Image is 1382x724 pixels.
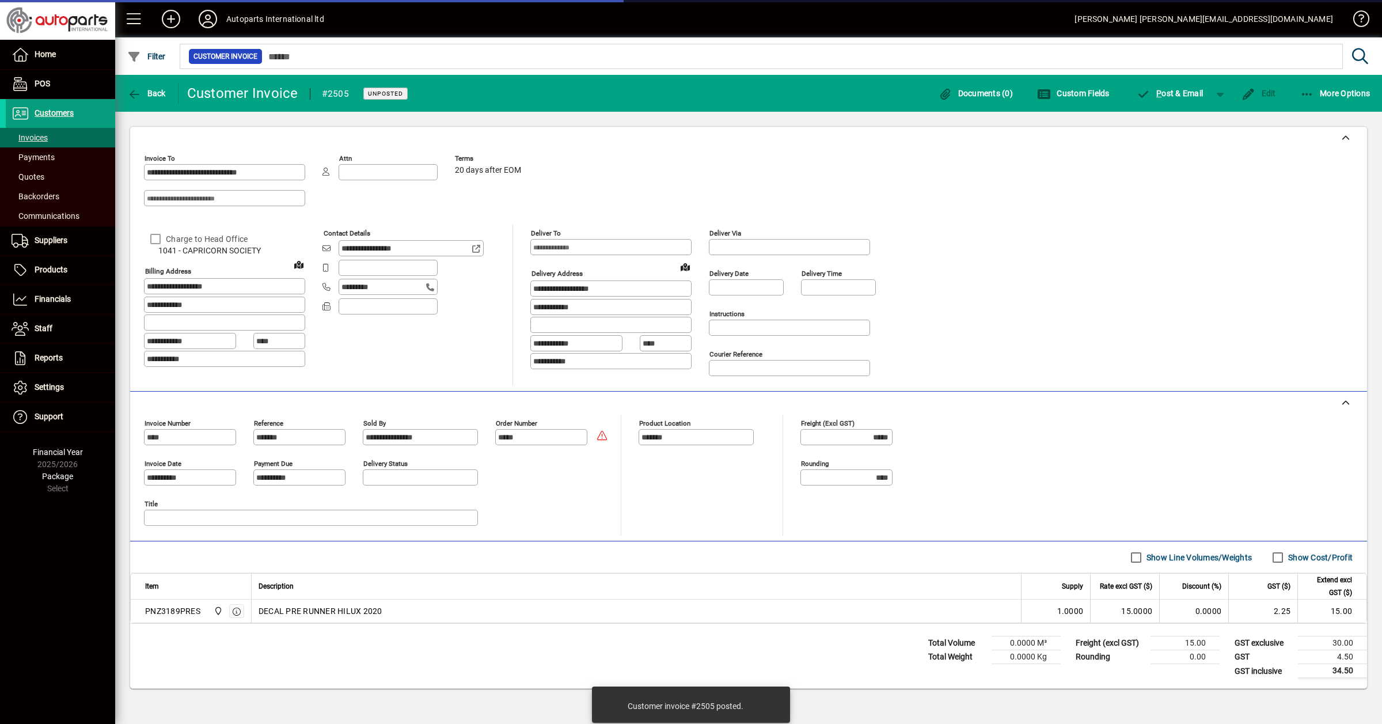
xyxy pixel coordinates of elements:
span: Reports [35,353,63,362]
span: Financials [35,294,71,304]
span: Products [35,265,67,274]
button: Edit [1239,83,1279,104]
span: GST ($) [1267,580,1290,593]
span: Quotes [12,172,44,181]
span: Custom Fields [1037,89,1110,98]
mat-label: Deliver via [709,229,741,237]
app-page-header-button: Back [115,83,179,104]
a: POS [6,70,115,98]
span: Documents (0) [938,89,1013,98]
a: View on map [676,257,694,276]
span: 20 days after EOM [455,166,521,175]
a: Communications [6,206,115,226]
span: Back [127,89,166,98]
mat-label: Product location [639,419,690,427]
button: Documents (0) [935,83,1016,104]
div: Customer Invoice [187,84,298,103]
a: Home [6,40,115,69]
label: Show Cost/Profit [1286,552,1353,563]
mat-label: Rounding [801,460,829,468]
a: Knowledge Base [1345,2,1368,40]
span: Extend excl GST ($) [1305,574,1352,599]
span: Suppliers [35,236,67,245]
a: Suppliers [6,226,115,255]
td: 15.00 [1297,600,1366,623]
span: Invoices [12,133,48,142]
span: Settings [35,382,64,392]
span: Terms [455,155,524,162]
button: Profile [189,9,226,29]
td: 0.0000 M³ [992,636,1061,650]
td: 2.25 [1228,600,1297,623]
td: Rounding [1070,650,1151,664]
div: [PERSON_NAME] [PERSON_NAME][EMAIL_ADDRESS][DOMAIN_NAME] [1075,10,1333,28]
a: Payments [6,147,115,167]
span: More Options [1300,89,1370,98]
td: GST [1229,650,1298,664]
span: Central [211,605,224,617]
div: Customer invoice #2505 posted. [628,700,743,712]
span: Payments [12,153,55,162]
span: Description [259,580,294,593]
button: Filter [124,46,169,67]
span: Discount (%) [1182,580,1221,593]
td: 30.00 [1298,636,1367,650]
span: P [1156,89,1161,98]
span: Customers [35,108,74,117]
div: Autoparts International ltd [226,10,324,28]
mat-label: Deliver To [531,229,561,237]
button: Back [124,83,169,104]
button: Post & Email [1131,83,1209,104]
mat-label: Courier Reference [709,350,762,358]
a: Staff [6,314,115,343]
span: Customer Invoice [193,51,257,62]
mat-label: Delivery time [802,270,842,278]
span: Support [35,412,63,421]
div: 15.0000 [1098,605,1152,617]
div: #2505 [322,85,349,103]
td: Freight (excl GST) [1070,636,1151,650]
mat-label: Reference [254,419,283,427]
mat-label: Freight (excl GST) [801,419,855,427]
span: Filter [127,52,166,61]
span: Item [145,580,159,593]
mat-label: Invoice date [145,460,181,468]
div: PNZ3189PRES [145,605,200,617]
mat-label: Invoice To [145,154,175,162]
button: Add [153,9,189,29]
span: Unposted [368,90,403,97]
td: GST exclusive [1229,636,1298,650]
span: Staff [35,324,52,333]
button: More Options [1297,83,1373,104]
mat-label: Sold by [363,419,386,427]
a: Settings [6,373,115,402]
td: 0.0000 Kg [992,650,1061,664]
span: Financial Year [33,448,83,457]
a: Reports [6,344,115,373]
td: Total Weight [922,650,992,664]
mat-label: Delivery date [709,270,749,278]
td: 34.50 [1298,664,1367,678]
td: 4.50 [1298,650,1367,664]
mat-label: Payment due [254,460,293,468]
span: 1041 - CAPRICORN SOCIETY [144,245,305,257]
mat-label: Title [145,500,158,508]
td: 15.00 [1151,636,1220,650]
td: Total Volume [922,636,992,650]
span: Package [42,472,73,481]
td: GST inclusive [1229,664,1298,678]
span: 1.0000 [1057,605,1084,617]
span: Edit [1241,89,1276,98]
mat-label: Instructions [709,310,745,318]
a: Backorders [6,187,115,206]
a: Invoices [6,128,115,147]
span: Communications [12,211,79,221]
a: Financials [6,285,115,314]
a: Products [6,256,115,285]
a: View on map [290,255,308,274]
label: Show Line Volumes/Weights [1144,552,1252,563]
span: Rate excl GST ($) [1100,580,1152,593]
span: ost & Email [1137,89,1203,98]
mat-label: Invoice number [145,419,191,427]
button: Custom Fields [1034,83,1113,104]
